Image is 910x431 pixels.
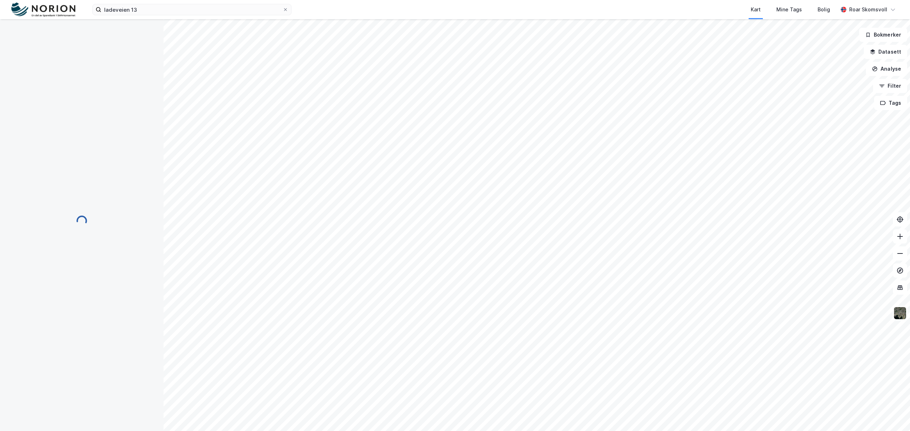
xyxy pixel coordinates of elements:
div: Mine Tags [776,5,802,14]
button: Datasett [864,45,907,59]
div: Bolig [818,5,830,14]
input: Søk på adresse, matrikkel, gårdeiere, leietakere eller personer [101,4,283,15]
img: spinner.a6d8c91a73a9ac5275cf975e30b51cfb.svg [76,215,87,227]
div: Kart [751,5,761,14]
button: Analyse [866,62,907,76]
button: Tags [874,96,907,110]
div: Roar Skomsvoll [849,5,887,14]
button: Filter [873,79,907,93]
img: norion-logo.80e7a08dc31c2e691866.png [11,2,75,17]
iframe: Chat Widget [874,397,910,431]
img: 9k= [893,306,907,320]
button: Bokmerker [859,28,907,42]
